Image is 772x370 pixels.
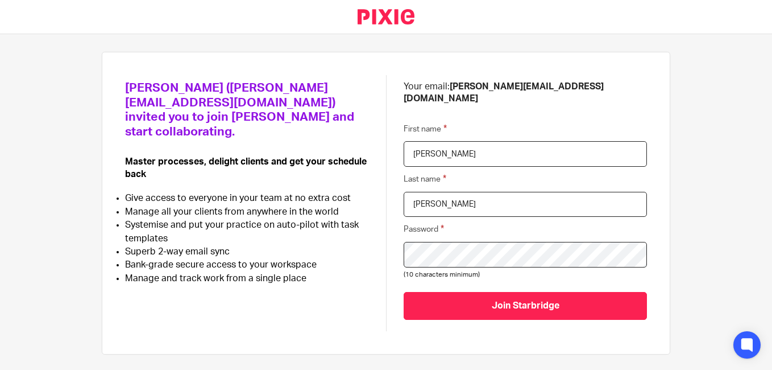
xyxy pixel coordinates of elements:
li: Superb 2-way email sync [125,245,369,258]
span: (10 characters minimum) [404,272,480,278]
li: Systemise and put your practice on auto-pilot with task templates [125,219,369,245]
input: First name [404,141,647,167]
label: First name [404,122,447,135]
label: Last name [404,172,446,186]
p: Master processes, delight clients and get your schedule back [125,156,369,180]
label: Password [404,223,444,236]
input: Last name [404,192,647,217]
b: [PERSON_NAME][EMAIL_ADDRESS][DOMAIN_NAME] [404,82,604,103]
li: Manage and track work from a single place [125,272,369,285]
p: Your email: [404,81,647,105]
input: Join Starbridge [404,292,647,320]
li: Manage all your clients from anywhere in the world [125,205,369,219]
li: Give access to everyone in your team at no extra cost [125,192,369,205]
span: [PERSON_NAME] ([PERSON_NAME][EMAIL_ADDRESS][DOMAIN_NAME]) invited you to join [PERSON_NAME] and s... [125,82,354,138]
li: Bank-grade secure access to your workspace [125,258,369,272]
